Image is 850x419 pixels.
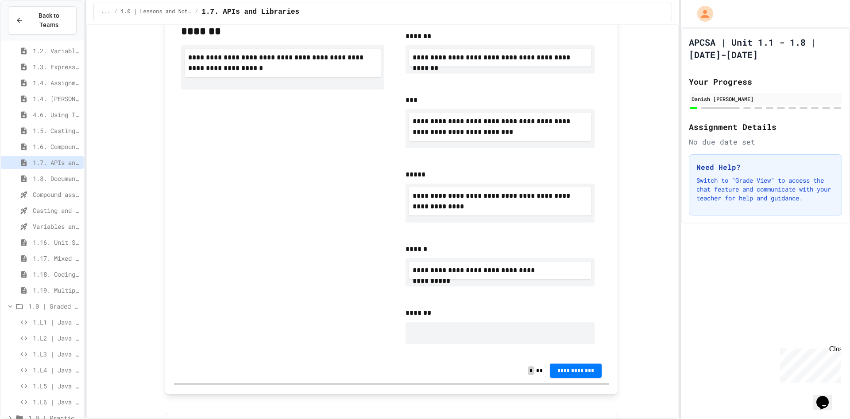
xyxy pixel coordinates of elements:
iframe: chat widget [813,384,841,410]
span: 4.6. Using Text Files [33,110,80,119]
span: Back to Teams [29,11,69,30]
span: ... [101,8,111,16]
span: 1.5. Casting and Ranges of Values [33,126,80,135]
span: 1.6. Compound Assignment Operators [33,142,80,151]
div: No due date set [689,137,842,147]
span: Compound assignment operators - Quiz [33,190,80,199]
span: 1.L3 | Java Basics - Printing Code Lab [33,349,80,359]
p: Switch to "Grade View" to access the chat feature and communicate with your teacher for help and ... [696,176,835,203]
span: 1.16. Unit Summary 1a (1.1-1.6) [33,238,80,247]
span: 1.L6 | Java Basics - Final Calculator Lab [33,397,80,407]
span: Variables and Data Types - Quiz [33,222,80,231]
span: 1.4. [PERSON_NAME] and User Input [33,94,80,103]
div: Chat with us now!Close [4,4,61,56]
span: 1.0 | Graded Labs [28,302,80,311]
h2: Assignment Details [689,121,842,133]
span: Casting and Ranges of variables - Quiz [33,206,80,215]
div: My Account [688,4,715,24]
iframe: chat widget [777,345,841,383]
span: 1.7. APIs and Libraries [201,7,299,17]
span: 1.3. Expressions and Output [New] [33,62,80,71]
h2: Your Progress [689,75,842,88]
span: 1.2. Variables and Data Types [33,46,80,55]
span: 1.7. APIs and Libraries [33,158,80,167]
span: 1.L2 | Java Basics - Paragraphs Lab [33,333,80,343]
span: / [114,8,117,16]
span: 1.4. Assignment and Input [33,78,80,87]
h3: Need Help? [696,162,835,172]
span: 1.19. Multiple Choice Exercises for Unit 1a (1.1-1.6) [33,286,80,295]
span: / [195,8,198,16]
button: Back to Teams [8,6,77,35]
h1: APCSA | Unit 1.1 - 1.8 | [DATE]-[DATE] [689,36,842,61]
span: 1.8. Documentation with Comments and Preconditions [33,174,80,183]
span: 1.L1 | Java Basics - Fish Lab [33,317,80,327]
span: 1.L5 | Java Basics - Mixed Number Lab [33,381,80,391]
div: Danish [PERSON_NAME] [692,95,839,103]
span: 1.17. Mixed Up Code Practice 1.1-1.6 [33,254,80,263]
span: 1.L4 | Java Basics - Rectangle Lab [33,365,80,375]
span: 1.18. Coding Practice 1a (1.1-1.6) [33,270,80,279]
span: 1.0 | Lessons and Notes [121,8,191,16]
